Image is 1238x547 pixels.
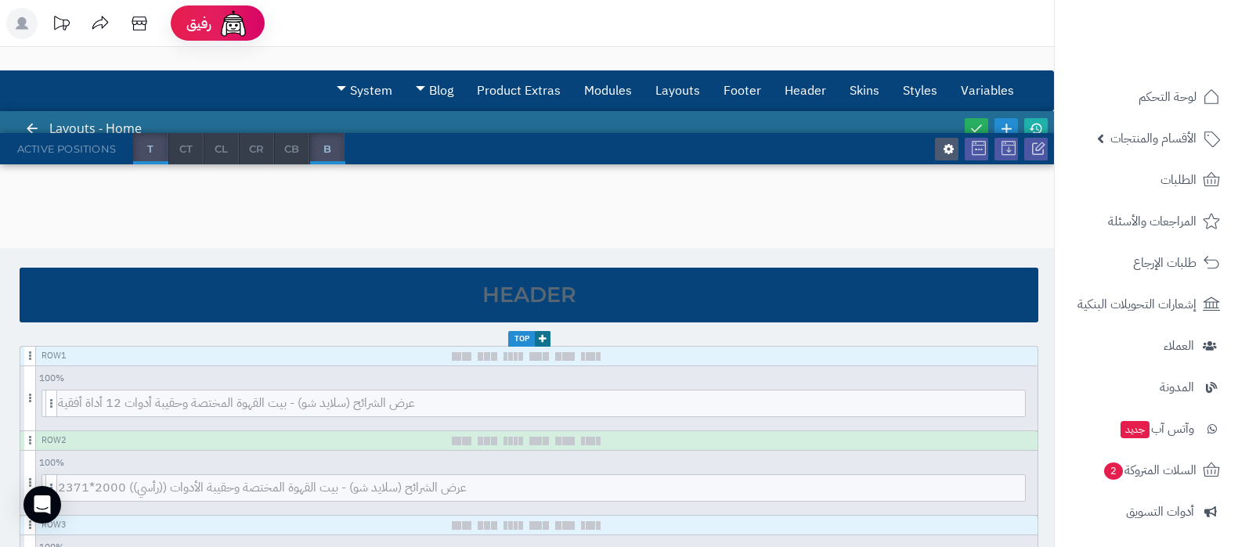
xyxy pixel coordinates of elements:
[1064,244,1229,282] a: طلبات الإرجاع
[404,71,465,110] a: Blog
[42,434,67,447] div: Row 2
[36,454,67,472] span: 100 %
[325,71,404,110] a: System
[169,133,203,164] span: CT
[28,111,157,146] div: Layouts - Home
[275,133,309,164] span: CB
[1064,78,1229,116] a: لوحة التحكم
[42,519,67,531] div: Row 3
[310,133,344,164] span: B
[949,71,1026,110] a: Variables
[240,133,273,164] span: CR
[218,8,249,39] img: ai-face.png
[1119,418,1194,440] span: وآتس آب
[58,390,1025,416] span: عرض الشرائح (سلايد شو) - بيت القهوة المختصة وحقيبة أدوات 12 أداة أفقية
[1139,86,1196,108] span: لوحة التحكم
[644,71,712,110] a: Layouts
[508,331,550,347] span: Top
[1064,203,1229,240] a: المراجعات والأسئلة
[1133,252,1196,274] span: طلبات الإرجاع
[838,71,891,110] a: Skins
[1108,211,1196,232] span: المراجعات والأسئلة
[712,71,773,110] a: Footer
[186,14,211,33] span: رفيق
[42,350,67,362] div: Row 1
[1077,293,1196,315] span: إشعارات التحويلات البنكية
[1110,128,1196,149] span: الأقسام والمنتجات
[204,133,238,164] span: CL
[1126,501,1194,523] span: أدوات التسويق
[773,71,838,110] a: Header
[1064,452,1229,489] a: السلات المتروكة2
[1164,335,1194,357] span: العملاء
[1064,327,1229,365] a: العملاء
[1064,493,1229,531] a: أدوات التسويق
[1121,421,1150,438] span: جديد
[36,369,67,387] span: 100 %
[58,475,1025,501] span: عرض الشرائح (سلايد شو) - بيت القهوة المختصة وحقيبة الأدوات ((رأسي)) 2000*2371
[23,486,61,524] div: Open Intercom Messenger
[465,71,572,110] a: Product Extras
[572,71,644,110] a: Modules
[1064,369,1229,406] a: المدونة
[1104,462,1123,480] span: 2
[1103,459,1196,481] span: السلات المتروكة
[1064,161,1229,199] a: الطلبات
[133,133,168,164] span: T
[42,8,81,43] a: تحديثات المنصة
[1160,376,1194,398] span: المدونة
[891,71,949,110] a: Styles
[1064,286,1229,323] a: إشعارات التحويلات البنكية
[1160,169,1196,191] span: الطلبات
[1064,410,1229,448] a: وآتس آبجديد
